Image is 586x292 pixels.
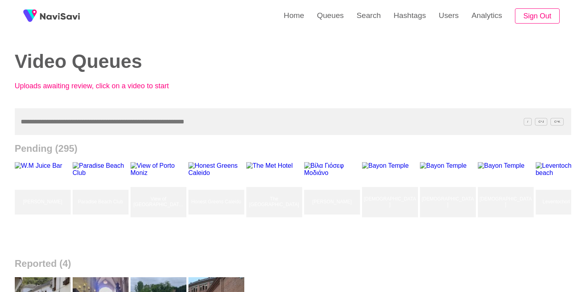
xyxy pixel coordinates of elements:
button: Sign Out [515,8,560,24]
p: Uploads awaiting review, click on a video to start [15,82,190,90]
h2: Pending (295) [15,143,572,154]
h2: Reported (4) [15,258,572,269]
a: [PERSON_NAME]W.M Juice Bar [15,162,73,242]
h2: Video Queues [15,51,281,72]
a: Paradise Beach ClubParadise Beach Club [73,162,131,242]
a: [PERSON_NAME]Βίλα Γιόσεφ Μοδιάνο [304,162,362,242]
span: C^J [535,118,548,125]
a: View of [GEOGRAPHIC_DATA][PERSON_NAME]View of Porto Moniz [131,162,188,242]
a: [DEMOGRAPHIC_DATA]Bayon Temple [420,162,478,242]
a: The [GEOGRAPHIC_DATA]The Met Hotel [246,162,304,242]
span: / [524,118,532,125]
a: Honest Greens CaleidoHonest Greens Caleido [188,162,246,242]
img: fireSpot [40,12,80,20]
span: C^K [550,118,564,125]
a: [DEMOGRAPHIC_DATA]Bayon Temple [362,162,420,242]
a: [DEMOGRAPHIC_DATA]Bayon Temple [478,162,536,242]
img: fireSpot [20,6,40,26]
